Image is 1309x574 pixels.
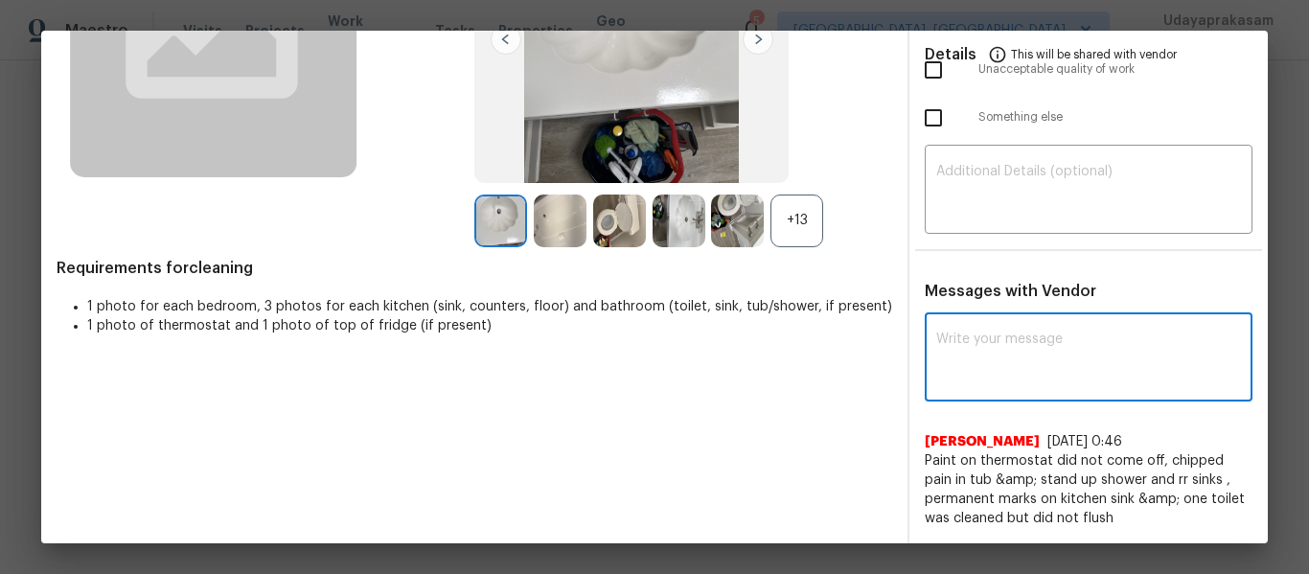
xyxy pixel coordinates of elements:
img: left-chevron-button-url [491,24,521,55]
span: This will be shared with vendor [1011,31,1177,77]
li: 1 photo of thermostat and 1 photo of top of fridge (if present) [87,316,892,335]
span: [PERSON_NAME] [925,432,1040,451]
span: Messages with Vendor [925,284,1096,299]
span: Paint on thermostat did not come off, chipped pain in tub &amp; stand up shower and rr sinks , pe... [925,451,1252,528]
span: Something else [978,109,1252,126]
div: Something else [909,94,1268,142]
li: 1 photo for each bedroom, 3 photos for each kitchen (sink, counters, floor) and bathroom (toilet,... [87,297,892,316]
span: Requirements for cleaning [57,259,892,278]
img: right-chevron-button-url [743,24,773,55]
span: [DATE] 0:46 [1047,435,1122,448]
div: +13 [770,195,823,247]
